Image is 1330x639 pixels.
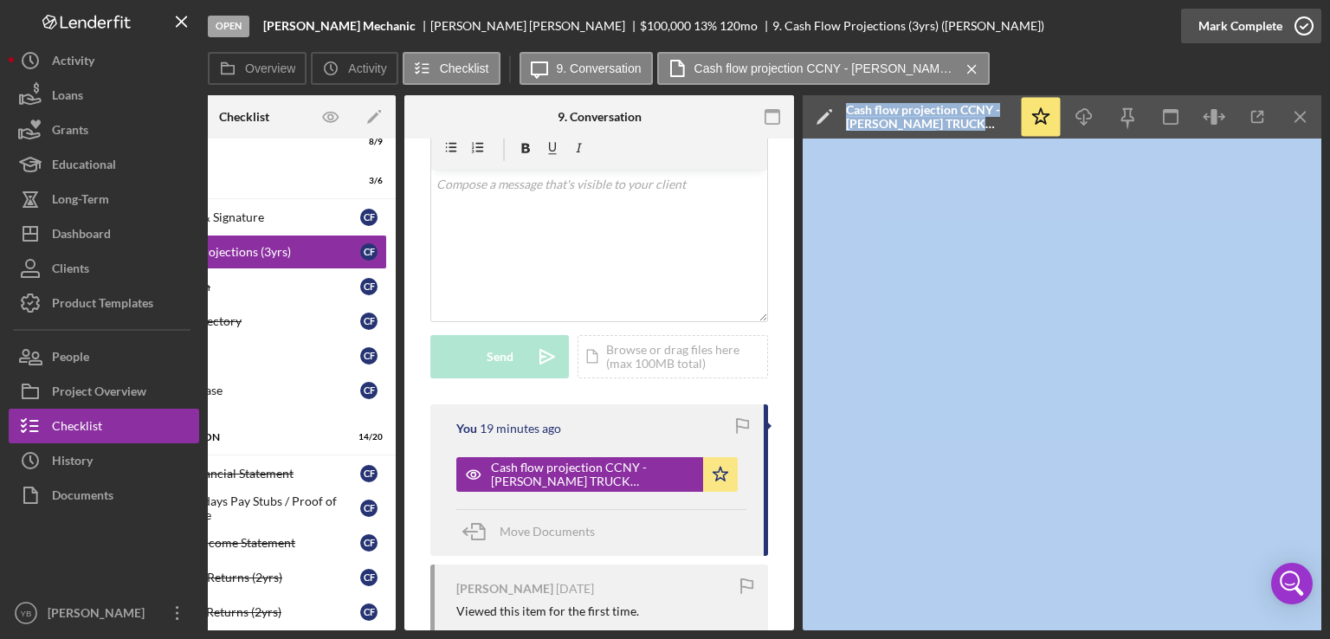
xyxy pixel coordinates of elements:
div: C F [360,278,378,295]
div: C F [360,465,378,482]
div: Documents [52,478,113,517]
text: YB [21,609,32,618]
div: Business Trajectory [137,314,360,328]
div: Personal Financial Statement [137,467,360,481]
a: Personal Tax Returns (2yrs)CF [101,560,387,595]
div: Mark Complete [1198,9,1282,43]
div: Open [208,16,249,37]
div: 14 / 20 [352,432,383,442]
div: Inquiry [127,137,339,147]
div: [PERSON_NAME] [43,596,156,635]
div: 3 / 6 [352,176,383,186]
div: 9. Cash Flow Projections (3yrs) ([PERSON_NAME]) [772,19,1044,33]
div: Application [127,176,339,186]
div: C F [360,347,378,365]
button: Move Documents [456,510,612,553]
a: Documents [9,478,199,513]
a: Personal Financial StatementCF [101,456,387,491]
div: References [137,349,360,363]
label: Overview [245,61,295,75]
div: Personal Tax Returns (2yrs) [137,571,360,584]
button: Cash flow projection CCNY - [PERSON_NAME] TRUCK MECHANIC.xlsx [456,457,738,492]
button: Send [430,335,569,378]
a: ReferencesCF [101,339,387,373]
a: Business Tax Returns (2yrs)CF [101,595,387,629]
div: 120 mo [720,19,758,33]
div: You [456,422,477,436]
a: Terms, Fees & SignatureCF [101,200,387,235]
time: 2025-09-19 14:11 [556,582,594,596]
a: Eligibility PhaseCF [101,373,387,408]
a: Cash Flow Projections (3yrs)CF [101,235,387,269]
a: Previous 30 days Pay Stubs / Proof of Other IncomeCF [101,491,387,526]
button: Activity [311,52,397,85]
div: C F [360,534,378,552]
button: Checklist [403,52,500,85]
div: C F [360,313,378,330]
label: Checklist [440,61,489,75]
label: Cash flow projection CCNY - [PERSON_NAME] TRUCK MECHANIC.xlsx [694,61,954,75]
div: Terms, Fees & Signature [137,210,360,224]
div: Documentation [127,432,339,442]
div: C F [360,243,378,261]
button: Overview [208,52,307,85]
label: 9. Conversation [557,61,642,75]
div: Business Tax Returns (2yrs) [137,605,360,619]
a: Business PlanCF [101,269,387,304]
button: 9. Conversation [520,52,653,85]
div: 13 % [694,19,717,33]
a: Household Income StatementCF [101,526,387,560]
div: [PERSON_NAME] [PERSON_NAME] [430,19,640,33]
button: YB[PERSON_NAME] [9,596,199,630]
div: C F [360,209,378,226]
div: Open Intercom Messenger [1271,563,1313,604]
label: Activity [348,61,386,75]
div: Viewed this item for the first time. [456,604,639,618]
div: C F [360,382,378,399]
div: Previous 30 days Pay Stubs / Proof of Other Income [137,494,360,522]
span: Move Documents [500,524,595,539]
div: C F [360,603,378,621]
div: Cash Flow Projections (3yrs) [137,245,360,259]
b: [PERSON_NAME] Mechanic [263,19,416,33]
button: Mark Complete [1181,9,1321,43]
div: Cash flow projection CCNY - [PERSON_NAME] TRUCK MECHANIC.xlsx [846,103,1010,131]
div: Household Income Statement [137,536,360,550]
div: Checklist [219,110,269,124]
div: C F [360,500,378,517]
